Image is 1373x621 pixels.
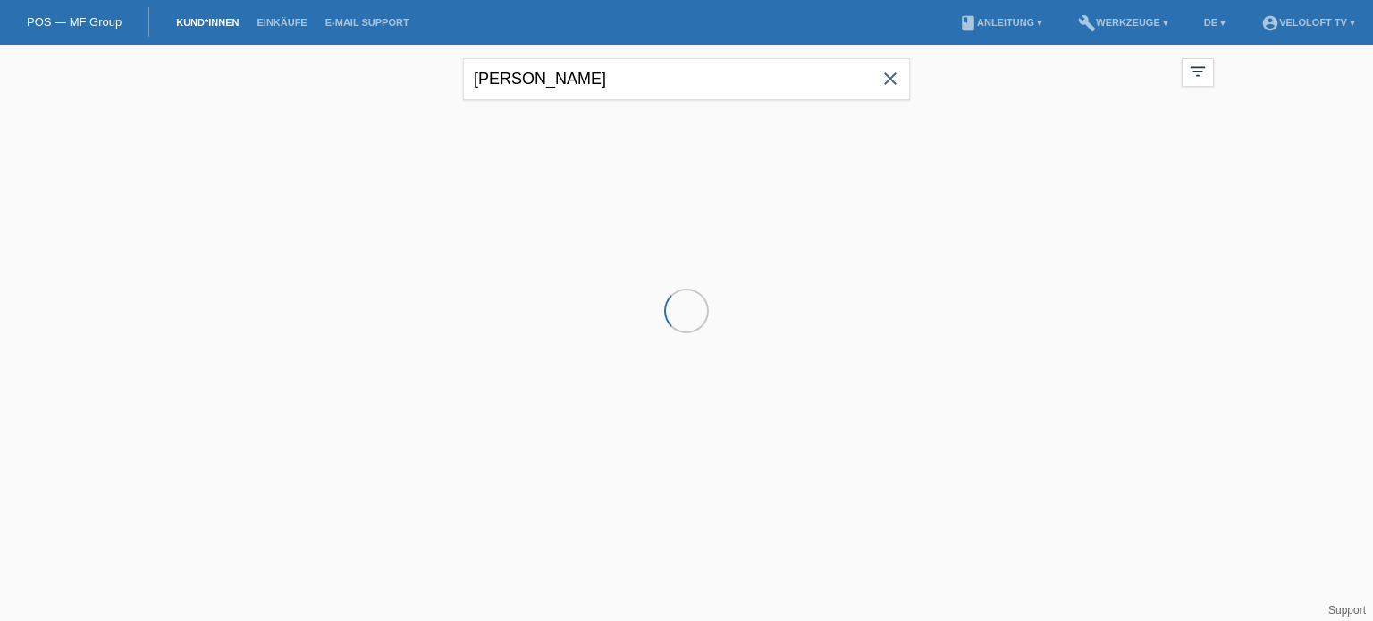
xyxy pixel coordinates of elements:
a: DE ▾ [1195,17,1234,28]
a: Kund*innen [167,17,248,28]
input: Suche... [463,58,910,100]
i: filter_list [1188,62,1208,81]
a: account_circleVeloLoft TV ▾ [1252,17,1364,28]
a: E-Mail Support [316,17,418,28]
a: buildWerkzeuge ▾ [1069,17,1177,28]
i: book [959,14,977,32]
a: bookAnleitung ▾ [950,17,1051,28]
a: Support [1328,604,1366,617]
i: account_circle [1261,14,1279,32]
a: POS — MF Group [27,15,122,29]
a: Einkäufe [248,17,316,28]
i: build [1078,14,1096,32]
i: close [880,68,901,89]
